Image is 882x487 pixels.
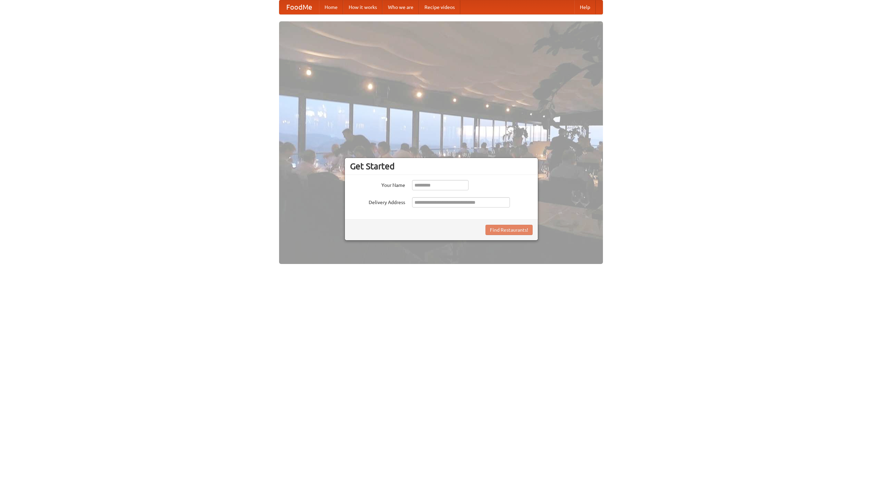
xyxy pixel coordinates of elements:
a: FoodMe [279,0,319,14]
a: Home [319,0,343,14]
h3: Get Started [350,161,533,171]
a: Help [574,0,596,14]
a: Recipe videos [419,0,460,14]
button: Find Restaurants! [485,225,533,235]
label: Delivery Address [350,197,405,206]
label: Your Name [350,180,405,189]
a: Who we are [382,0,419,14]
a: How it works [343,0,382,14]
